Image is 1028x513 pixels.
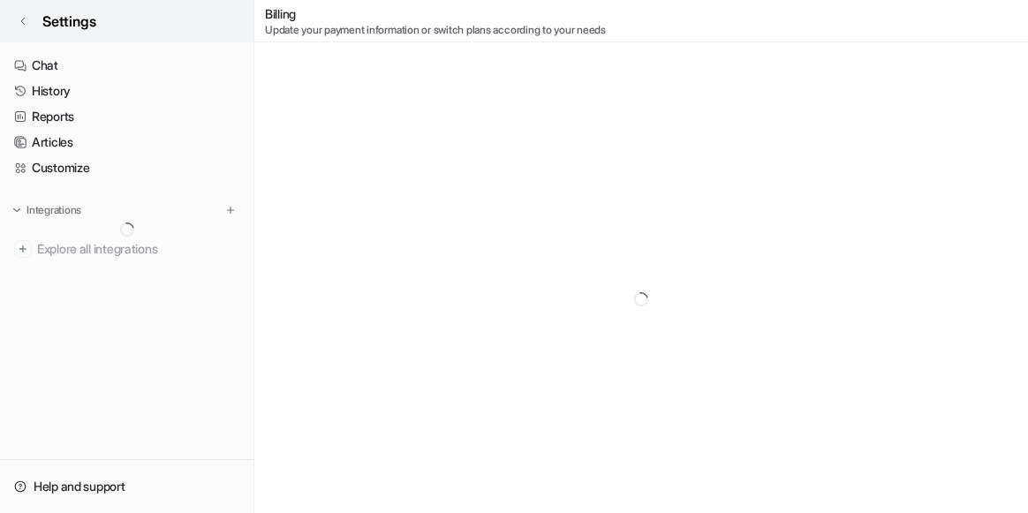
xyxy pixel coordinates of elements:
a: Chat [7,53,246,78]
img: menu_add.svg [224,204,237,216]
span: Settings [42,11,96,32]
span: Explore all integrations [37,235,239,263]
div: Billing [265,4,606,37]
img: explore all integrations [14,240,32,258]
a: Articles [7,130,246,155]
button: Integrations [7,201,87,219]
a: Customize [7,155,246,180]
a: Help and support [7,474,246,499]
img: expand menu [11,204,23,216]
a: History [7,79,246,103]
a: Explore all integrations [7,237,246,261]
p: Integrations [26,203,81,217]
a: Reports [7,104,246,129]
p: Update your payment information or switch plans according to your needs [265,23,606,37]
